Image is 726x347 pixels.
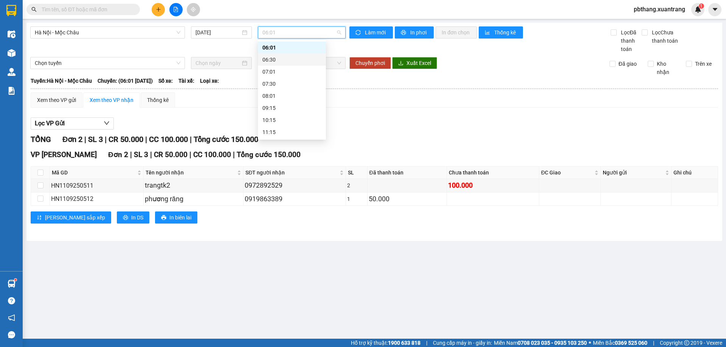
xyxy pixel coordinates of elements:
span: In biên lai [169,213,191,222]
span: Làm mới [365,28,387,37]
span: TỔNG [31,135,51,144]
span: Đã giao [616,60,640,68]
span: Miền Nam [494,339,587,347]
button: file-add [169,3,183,16]
span: Tổng cước 150.000 [237,150,301,159]
span: CC 100.000 [149,135,188,144]
button: printerIn DS [117,211,149,224]
span: Kho nhận [654,60,680,76]
span: CR 50.000 [109,135,143,144]
button: downloadXuất Excel [392,57,437,69]
th: Đã thanh toán [368,167,447,179]
div: Xem theo VP gửi [37,96,76,104]
td: HN1109250512 [50,193,144,206]
span: Tên người nhận [146,168,236,177]
span: | [130,150,132,159]
span: notification [8,314,15,321]
span: | [190,135,192,144]
span: download [398,60,403,66]
span: Hỗ trợ kỹ thuật: [351,339,420,347]
div: HN1109250511 [51,181,142,190]
span: sort-ascending [37,215,42,221]
button: syncLàm mới [349,26,393,39]
div: HN1109250512 [51,194,142,204]
span: | [233,150,235,159]
div: 07:30 [262,80,321,88]
span: Chuyến: (06:01 [DATE]) [98,77,153,85]
span: ⚪️ [589,341,591,344]
div: 11:15 [262,128,321,136]
span: | [84,135,86,144]
button: In đơn chọn [436,26,477,39]
div: 2 [347,181,366,190]
span: Thống kê [494,28,517,37]
span: | [426,339,427,347]
span: Tài xế: [178,77,194,85]
span: printer [161,215,166,221]
span: search [31,7,37,12]
span: Số xe: [158,77,173,85]
button: Chuyển phơi [349,57,391,69]
span: Lọc VP Gửi [35,119,65,128]
div: 100.000 [448,180,538,191]
img: solution-icon [8,87,16,95]
div: 0972892529 [245,180,344,191]
span: VP [PERSON_NAME] [31,150,97,159]
span: down [104,120,110,126]
span: SL 3 [88,135,103,144]
span: file-add [173,7,178,12]
span: Đơn 2 [62,135,82,144]
img: warehouse-icon [8,49,16,57]
th: Ghi chú [672,167,718,179]
span: Lọc Đã thanh toán [618,28,641,53]
span: caret-down [712,6,718,13]
td: trangtk2 [144,179,244,192]
img: warehouse-icon [8,30,16,38]
span: Lọc Chưa thanh toán [649,28,688,45]
span: [PERSON_NAME] sắp xếp [45,213,105,222]
input: Chọn ngày [195,59,240,67]
span: pbthang.xuantrang [628,5,691,14]
strong: 0369 525 060 [615,340,647,346]
span: CR 50.000 [154,150,188,159]
img: warehouse-icon [8,280,16,288]
button: Lọc VP Gửi [31,117,114,130]
div: 09:15 [262,104,321,112]
span: Tổng cước 150.000 [194,135,258,144]
span: printer [123,215,128,221]
span: In phơi [410,28,428,37]
div: Thống kê [147,96,169,104]
sup: 1 [699,3,704,9]
div: phương răng [145,194,242,204]
div: trangtk2 [145,180,242,191]
span: 1 [700,3,703,9]
button: printerIn phơi [395,26,434,39]
td: phương răng [144,193,244,206]
div: 08:01 [262,92,321,100]
td: 0972892529 [244,179,346,192]
span: bar-chart [485,30,491,36]
span: Trên xe [692,60,715,68]
strong: 0708 023 035 - 0935 103 250 [518,340,587,346]
span: In DS [131,213,143,222]
div: 07:01 [262,68,321,76]
input: Tìm tên, số ĐT hoặc mã đơn [42,5,131,14]
span: question-circle [8,297,15,304]
button: printerIn biên lai [155,211,197,224]
input: 12/09/2025 [195,28,240,37]
span: message [8,331,15,338]
span: copyright [684,340,689,345]
span: printer [401,30,407,36]
td: 0919863389 [244,193,346,206]
span: SĐT người nhận [245,168,338,177]
span: Hà Nội - Mộc Châu [35,27,180,38]
span: Đơn 2 [108,150,128,159]
div: 0919863389 [245,194,344,204]
span: | [653,339,654,347]
div: 50.000 [369,194,446,204]
span: aim [191,7,196,12]
img: icon-new-feature [695,6,701,13]
span: | [105,135,107,144]
div: 10:15 [262,116,321,124]
img: logo-vxr [6,5,16,16]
